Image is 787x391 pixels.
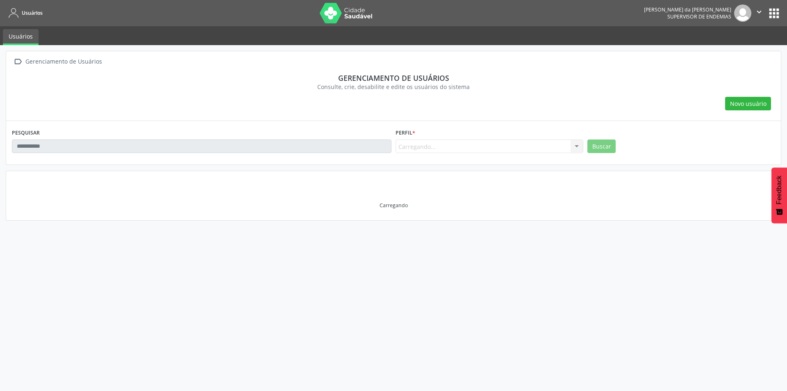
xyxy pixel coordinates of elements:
label: Perfil [396,127,415,139]
button: Buscar [587,139,616,153]
div: [PERSON_NAME] da [PERSON_NAME] [644,6,731,13]
span: Feedback [776,176,783,204]
i:  [12,56,24,68]
label: PESQUISAR [12,127,40,139]
div: Consulte, crie, desabilite e edite os usuários do sistema [18,82,769,91]
i:  [755,7,764,16]
span: Usuários [22,9,43,16]
button:  [751,5,767,22]
span: Novo usuário [730,99,767,108]
a: Usuários [3,29,39,45]
button: apps [767,6,781,21]
a: Usuários [6,6,43,20]
button: Novo usuário [725,97,771,111]
button: Feedback - Mostrar pesquisa [771,167,787,223]
div: Gerenciamento de usuários [18,73,769,82]
div: Carregando [380,202,408,209]
a:  Gerenciamento de Usuários [12,56,103,68]
img: img [734,5,751,22]
span: Supervisor de Endemias [667,13,731,20]
div: Gerenciamento de Usuários [24,56,103,68]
